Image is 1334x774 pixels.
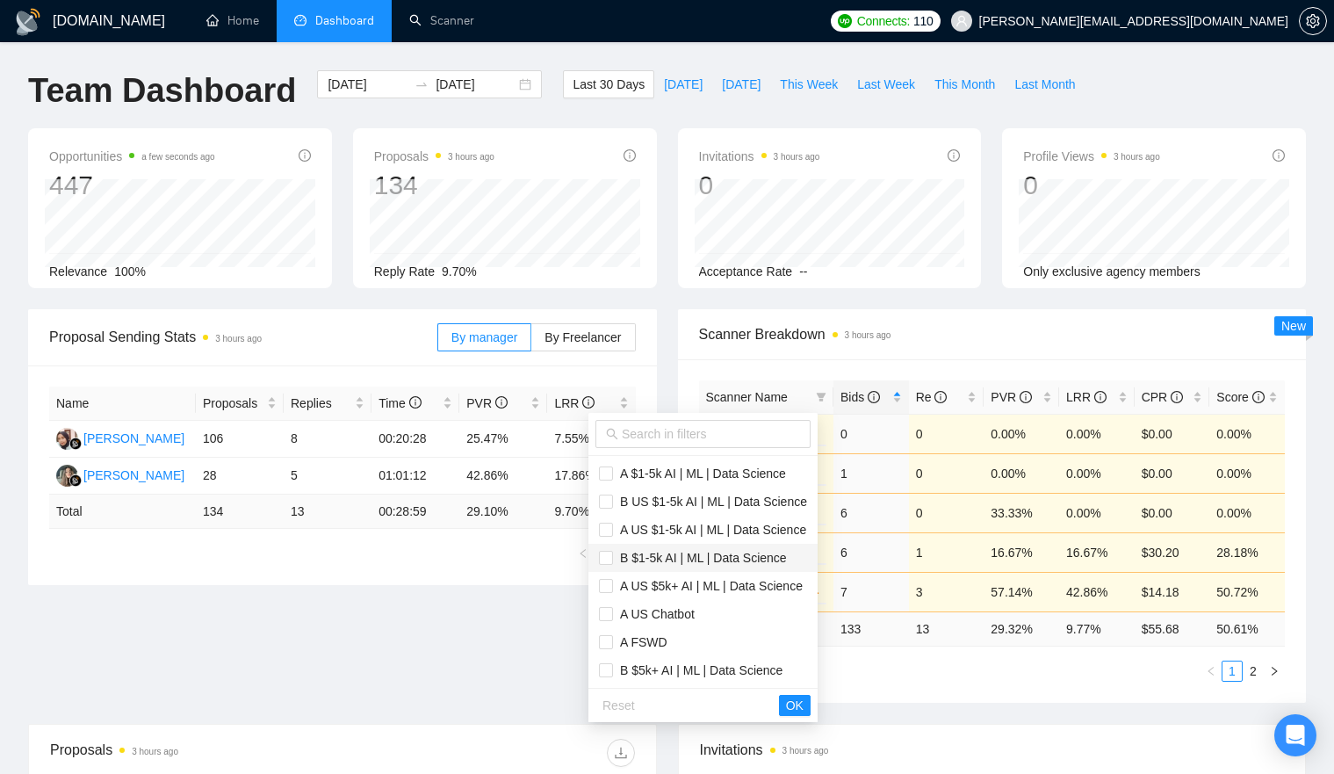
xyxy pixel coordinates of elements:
[613,579,803,593] span: A US $5k+ AI | ML | Data Science
[1243,661,1264,682] li: 2
[770,70,847,98] button: This Week
[56,430,184,445] a: NY[PERSON_NAME]
[613,523,806,537] span: A US $1-5k AI | ML | Data Science
[1135,572,1210,611] td: $14.18
[1264,661,1285,682] li: Next Page
[409,13,474,28] a: searchScanner
[847,70,925,98] button: Last Week
[49,387,196,421] th: Name
[203,394,263,413] span: Proposals
[613,467,786,481] span: A $1-5k AI | ML | Data Science
[1023,146,1160,167] span: Profile Views
[782,746,829,756] time: 3 hours ago
[1014,75,1075,94] span: Last Month
[409,396,422,409] span: info-circle
[622,424,800,444] input: Search in filters
[1094,391,1107,403] span: info-circle
[608,746,634,760] span: download
[1059,572,1135,611] td: 42.86%
[573,75,645,94] span: Last 30 Days
[699,264,793,278] span: Acceptance Rate
[1209,611,1285,646] td: 50.61 %
[1209,453,1285,493] td: 0.00%
[1135,414,1210,453] td: $0.00
[371,495,459,529] td: 00:28:59
[840,390,880,404] span: Bids
[578,548,588,559] span: left
[582,396,595,409] span: info-circle
[563,70,654,98] button: Last 30 Days
[799,264,807,278] span: --
[315,13,374,28] span: Dashboard
[284,458,371,495] td: 5
[436,75,516,94] input: End date
[554,396,595,410] span: LRR
[1209,414,1285,453] td: 0.00%
[955,15,968,27] span: user
[613,495,807,509] span: B US $1-5k AI | ML | Data Science
[544,330,621,344] span: By Freelancer
[1252,391,1265,403] span: info-circle
[196,421,284,458] td: 106
[448,152,494,162] time: 3 hours ago
[774,152,820,162] time: 3 hours ago
[1264,661,1285,682] button: right
[466,396,508,410] span: PVR
[547,495,635,529] td: 9.70 %
[69,438,82,450] img: gigradar-bm.png
[83,466,184,485] div: [PERSON_NAME]
[833,493,909,532] td: 6
[1135,532,1210,572] td: $30.20
[374,264,435,278] span: Reply Rate
[284,495,371,529] td: 13
[786,696,804,715] span: OK
[913,11,933,31] span: 110
[1020,391,1032,403] span: info-circle
[909,572,984,611] td: 3
[56,467,184,481] a: LK[PERSON_NAME]
[284,387,371,421] th: Replies
[371,458,459,495] td: 01:01:12
[573,543,594,564] li: Previous Page
[1171,391,1183,403] span: info-circle
[1059,414,1135,453] td: 0.00%
[374,146,494,167] span: Proposals
[49,264,107,278] span: Relevance
[1222,662,1242,681] a: 1
[1274,714,1316,756] div: Open Intercom Messenger
[833,532,909,572] td: 6
[495,396,508,409] span: info-circle
[215,334,262,344] time: 3 hours ago
[909,532,984,572] td: 1
[49,326,437,348] span: Proposal Sending Stats
[909,414,984,453] td: 0
[56,428,78,450] img: NY
[1222,661,1243,682] li: 1
[613,635,667,649] span: A FSWD
[442,264,477,278] span: 9.70%
[206,13,259,28] a: homeHome
[613,607,695,621] span: A US Chatbot
[1023,169,1160,202] div: 0
[1209,532,1285,572] td: 28.18%
[371,421,459,458] td: 00:20:28
[925,70,1005,98] button: This Month
[948,149,960,162] span: info-circle
[909,611,984,646] td: 13
[857,11,910,31] span: Connects:
[700,739,1285,761] span: Invitations
[1269,666,1280,676] span: right
[415,77,429,91] span: to
[69,474,82,487] img: gigradar-bm.png
[299,149,311,162] span: info-circle
[595,695,642,716] button: Reset
[374,169,494,202] div: 134
[451,330,517,344] span: By manager
[196,495,284,529] td: 134
[1059,493,1135,532] td: 0.00%
[916,390,948,404] span: Re
[934,391,947,403] span: info-circle
[607,739,635,767] button: download
[624,149,636,162] span: info-circle
[1005,70,1085,98] button: Last Month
